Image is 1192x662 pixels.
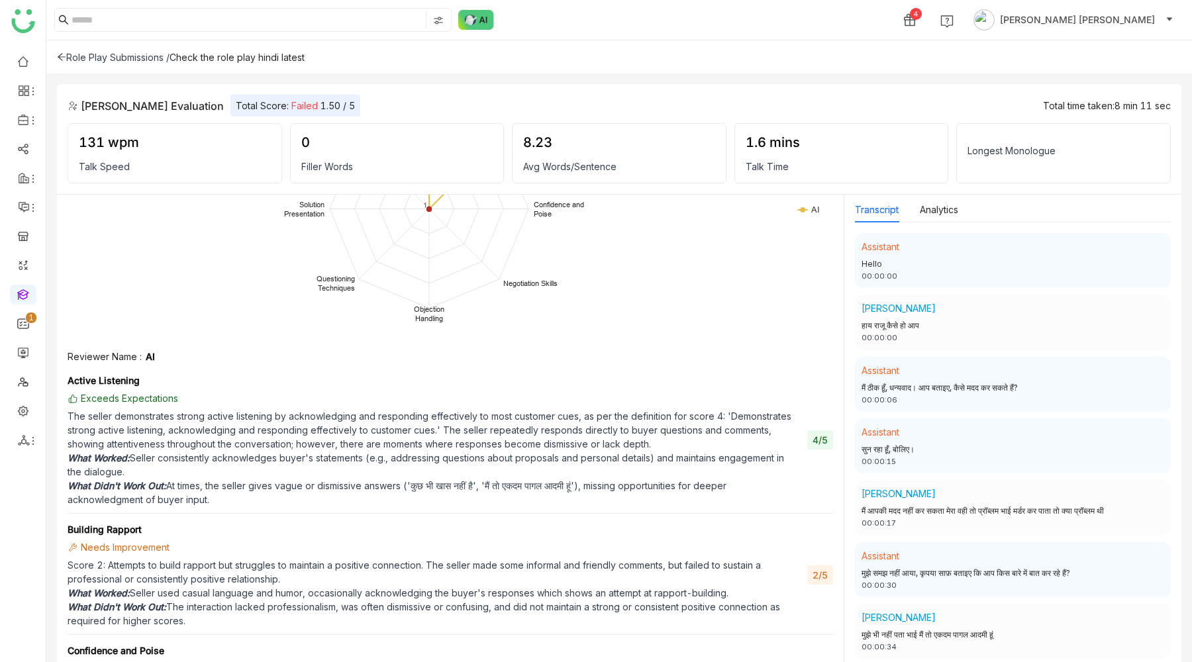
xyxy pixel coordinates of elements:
div: 4 [910,8,922,20]
strong: What Didn't Work Out: [68,601,166,612]
div: Reviewer Name : [68,350,142,363]
span: Assistant [862,365,899,376]
span: [PERSON_NAME] [PERSON_NAME] [1000,13,1155,27]
div: 131 wpm [79,134,271,150]
div: हाय राजू कैसे हो आप [862,320,1164,332]
text: Confidence and Poise [534,200,584,218]
img: search-type.svg [433,15,444,26]
span: Assistant [862,241,899,252]
text: Solution Presentation [284,200,324,218]
div: 1.6 mins [746,134,938,150]
text: Objection Handling [414,305,444,323]
text: 1 [423,201,427,210]
div: Filler Words [301,161,493,172]
button: Transcript [855,203,899,217]
div: 00:00:30 [862,580,1164,591]
p: Score 2: Attempts to build rapport but struggles to maintain a positive connection. The seller ma... [68,558,801,586]
div: Total Score: 1.50 / 5 [230,95,360,117]
img: avatar [973,9,995,30]
text: Questioning Techniques [317,274,355,293]
button: Analytics [920,203,958,217]
p: Seller used casual language and humor, occasionally acknowledging the buyer's responses which sho... [68,586,801,600]
div: 00:00:15 [862,456,1164,467]
div: 4/5 [807,430,833,449]
p: Seller consistently acknowledges buyer's statements (e.g., addressing questions about proposals a... [68,451,801,479]
div: Check the role play hindi latest [170,52,305,63]
p: At times, the seller gives vague or dismissive answers ('कुछ भी खास नहीं है', 'मैं तो एकदम पागल आ... [68,479,801,506]
img: logo [11,9,35,33]
p: The seller demonstrates strong active listening by acknowledging and responding effectively to mo... [68,409,801,451]
div: Total time taken: [1043,100,1171,111]
span: 8 min 11 sec [1115,100,1171,111]
div: Hello [862,258,1164,271]
p: 1 [28,311,34,324]
div: Talk Speed [79,161,271,172]
div: 00:00:34 [862,641,1164,653]
span: [PERSON_NAME] [862,303,936,314]
nz-badge-sup: 1 [26,312,36,323]
div: AI [146,350,155,363]
div: 0 [301,134,493,150]
text: Negotiation Skills [503,279,558,288]
div: Confidence and Poise [68,643,801,657]
div: Active Listening [68,373,801,387]
div: Talk Time [746,161,938,172]
span: Assistant [862,426,899,438]
div: मुझे भी नहीं पता भाई मैं तो एकदम पागल आदमी हूं [862,629,1164,641]
span: Assistant [862,550,899,561]
div: 00:00:06 [862,395,1164,406]
div: मैं ठीक हूँ, धन्यवाद। आप बताइए, कैसे मदद कर सकते हैं? [862,382,1164,395]
div: Exceeds Expectations [68,391,801,405]
span: Failed [291,100,318,111]
span: [PERSON_NAME] [862,488,936,499]
img: ask-buddy-normal.svg [458,10,494,30]
div: 2/5 [807,565,833,585]
span: [PERSON_NAME] [862,612,936,623]
div: Building Rapport [68,522,801,536]
div: Avg Words/Sentence [523,161,715,172]
div: Longest Monologue [968,145,1160,156]
div: 8.23 [523,134,715,150]
img: help.svg [940,15,954,28]
div: मुझे समझ नहीं आया, कृपया साफ़ बताइए कि आप किस बारे में बात कर रहे हैं? [862,567,1164,580]
strong: What Worked: [68,452,130,463]
button: [PERSON_NAME] [PERSON_NAME] [971,9,1176,30]
div: सुन रहा हूँ, बोलिए। [862,444,1164,456]
strong: What Worked: [68,587,130,598]
div: 00:00:17 [862,518,1164,529]
img: role-play.svg [68,101,78,111]
p: The interaction lacked professionalism, was often dismissive or confusing, and did not maintain a... [68,600,801,628]
text: AI [811,204,820,214]
div: Needs Improvement [68,540,801,554]
div: 00:00:00 [862,332,1164,344]
div: मैं आपकी मदद नहीं कर सकता मेरा वही तो प्रॉब्लम भाई मर्डर कर पाता तो क्या प्रॉब्लम थी [862,505,1164,518]
div: [PERSON_NAME] Evaluation [68,98,224,114]
div: Role Play Submissions / [57,52,170,63]
strong: What Didn't Work Out: [68,480,166,491]
div: 00:00:00 [862,271,1164,282]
